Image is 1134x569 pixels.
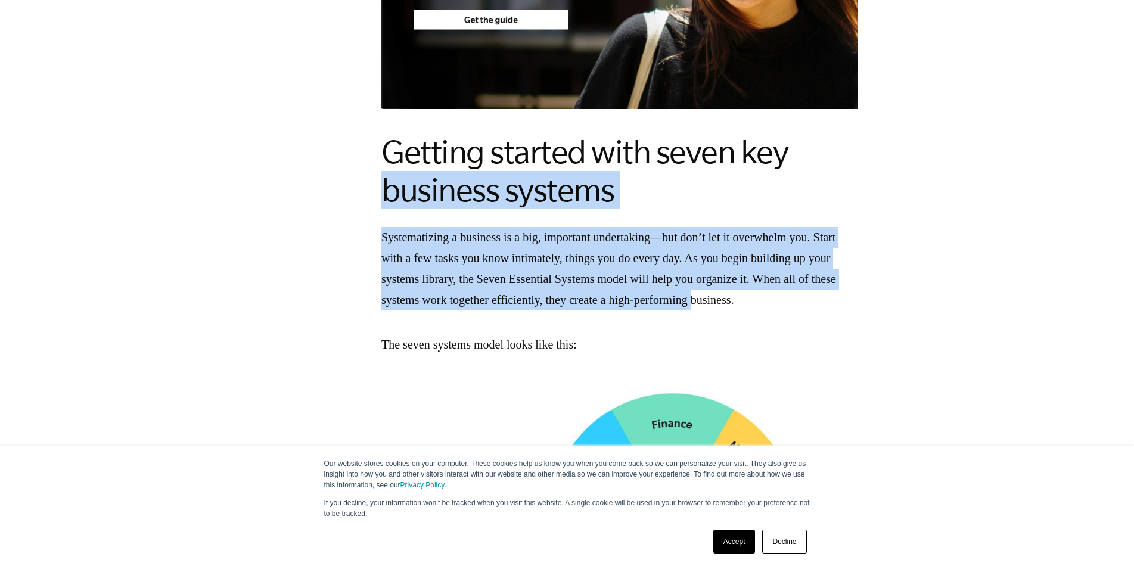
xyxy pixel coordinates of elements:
[381,334,858,355] p: The seven systems model looks like this:
[324,498,810,519] p: If you decline, your information won’t be tracked when you visit this website. A single cookie wi...
[324,458,810,490] p: Our website stores cookies on your computer. These cookies help us know you when you come back so...
[713,530,756,554] a: Accept
[400,481,445,489] a: Privacy Policy
[381,227,858,310] p: Systematizing a business is a big, important undertaking—but don’t let it overwhelm you. Start wi...
[381,133,858,209] h2: Getting started with seven key business systems
[762,530,806,554] a: Decline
